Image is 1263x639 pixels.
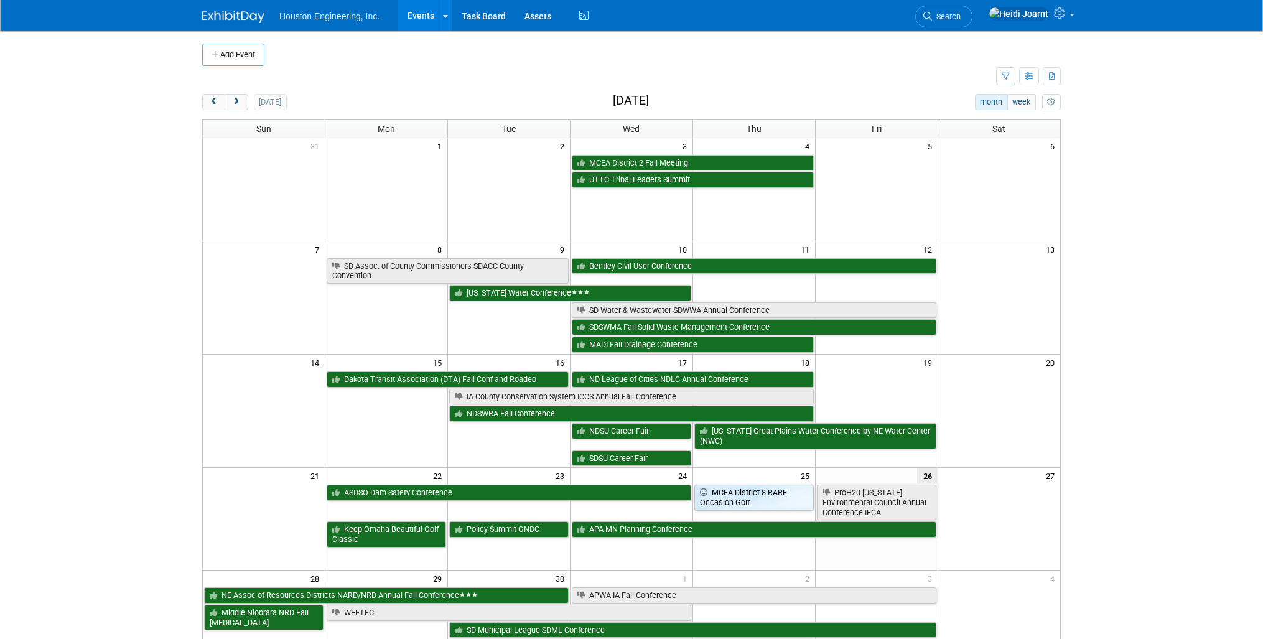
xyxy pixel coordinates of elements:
[992,124,1005,134] span: Sat
[436,241,447,257] span: 8
[378,124,395,134] span: Mon
[327,258,569,284] a: SD Assoc. of County Commissioners SDACC County Convention
[572,155,814,171] a: MCEA District 2 Fall Meeting
[204,587,569,604] a: NE Assoc of Resources Districts NARD/NRD Annual Fall Conference
[677,468,692,483] span: 24
[1045,241,1060,257] span: 13
[204,605,324,630] a: Middle Niobrara NRD Fall [MEDICAL_DATA]
[436,138,447,154] span: 1
[202,44,264,66] button: Add Event
[926,138,938,154] span: 5
[572,319,936,335] a: SDSWMA Fall Solid Waste Management Conference
[799,468,815,483] span: 25
[309,138,325,154] span: 31
[975,94,1008,110] button: month
[502,124,516,134] span: Tue
[449,521,569,538] a: Policy Summit GNDC
[1047,98,1055,106] i: Personalize Calendar
[799,355,815,370] span: 18
[872,124,882,134] span: Fri
[926,571,938,586] span: 3
[804,571,815,586] span: 2
[449,285,691,301] a: [US_STATE] Water Conference
[572,587,936,604] a: APWA IA Fall Conference
[922,241,938,257] span: 12
[1042,94,1061,110] button: myCustomButton
[256,124,271,134] span: Sun
[572,172,814,188] a: UTTC Tribal Leaders Summit
[449,389,814,405] a: IA County Conservation System ICCS Annual Fall Conference
[449,622,936,638] a: SD Municipal League SDML Conference
[309,355,325,370] span: 14
[279,11,380,21] span: Houston Engineering, Inc.
[572,302,936,319] a: SD Water & Wastewater SDWWA Annual Conference
[677,241,692,257] span: 10
[1049,571,1060,586] span: 4
[254,94,287,110] button: [DATE]
[572,521,936,538] a: APA MN Planning Conference
[747,124,762,134] span: Thu
[1007,94,1036,110] button: week
[327,521,446,547] a: Keep Omaha Beautiful Golf Classic
[572,450,691,467] a: SDSU Career Fair
[309,571,325,586] span: 28
[432,571,447,586] span: 29
[915,6,972,27] a: Search
[432,468,447,483] span: 22
[989,7,1049,21] img: Heidi Joarnt
[799,241,815,257] span: 11
[327,371,569,388] a: Dakota Transit Association (DTA) Fall Conf and Roadeo
[554,571,570,586] span: 30
[432,355,447,370] span: 15
[554,355,570,370] span: 16
[681,571,692,586] span: 1
[694,423,936,449] a: [US_STATE] Great Plains Water Conference by NE Water Center (NWC)
[309,468,325,483] span: 21
[1045,355,1060,370] span: 20
[917,468,938,483] span: 26
[677,355,692,370] span: 17
[804,138,815,154] span: 4
[559,138,570,154] span: 2
[327,485,691,501] a: ASDSO Dam Safety Conference
[572,371,814,388] a: ND League of Cities NDLC Annual Conference
[1045,468,1060,483] span: 27
[922,355,938,370] span: 19
[694,485,814,510] a: MCEA District 8 RARE Occasion Golf
[1049,138,1060,154] span: 6
[225,94,248,110] button: next
[572,258,936,274] a: Bentley Civil User Conference
[314,241,325,257] span: 7
[572,423,691,439] a: NDSU Career Fair
[202,11,264,23] img: ExhibitDay
[932,12,961,21] span: Search
[202,94,225,110] button: prev
[572,337,814,353] a: MADI Fall Drainage Conference
[327,605,691,621] a: WEFTEC
[554,468,570,483] span: 23
[449,406,814,422] a: NDSWRA Fall Conference
[559,241,570,257] span: 9
[817,485,936,520] a: ProH20 [US_STATE] Environmental Council Annual Conference IECA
